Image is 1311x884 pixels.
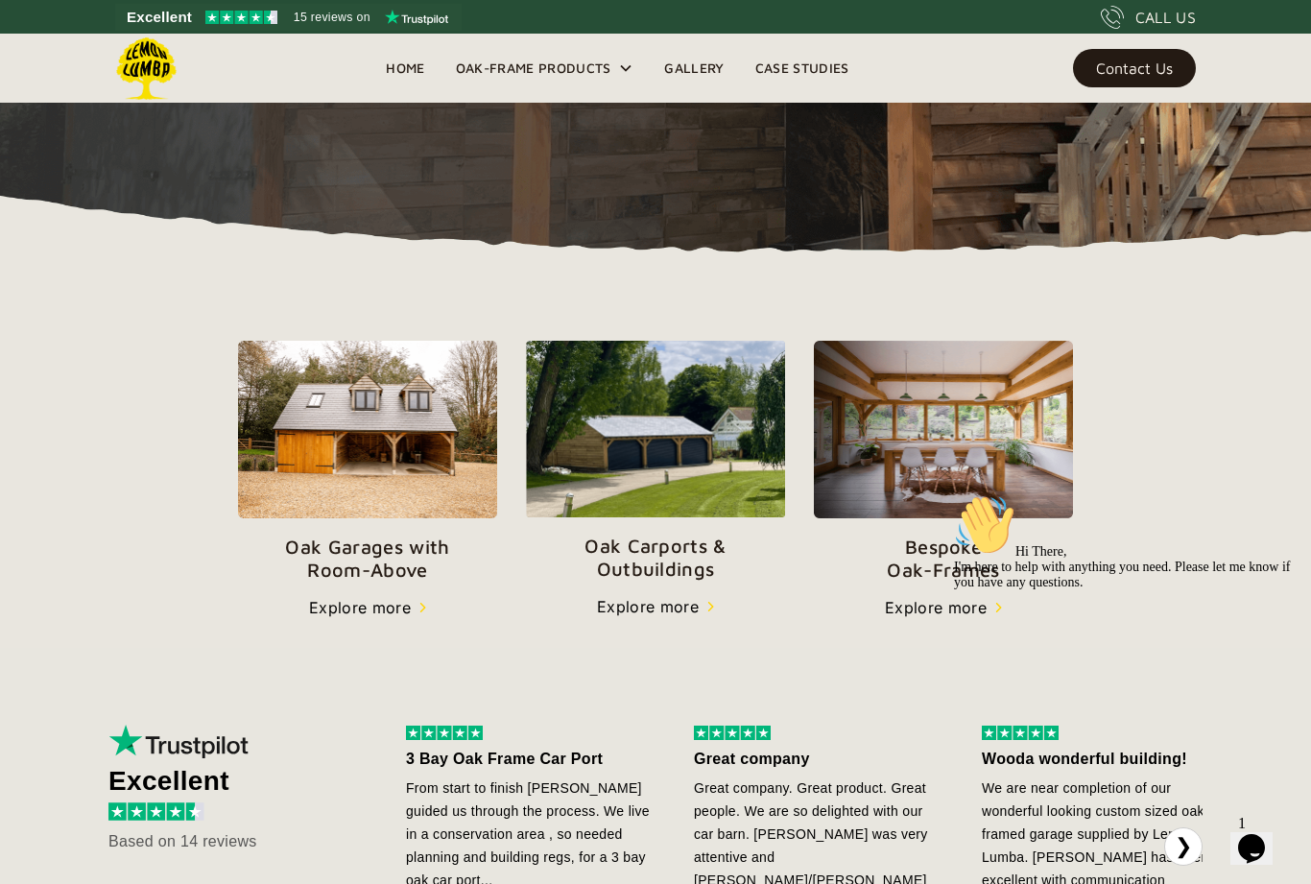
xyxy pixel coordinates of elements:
[456,57,611,80] div: Oak-Frame Products
[441,34,650,103] div: Oak-Frame Products
[309,596,411,619] div: Explore more
[406,748,655,771] div: 3 Bay Oak Frame Car Port
[406,726,483,740] img: 5 stars
[205,11,277,24] img: Trustpilot 4.5 stars
[8,58,345,103] span: Hi There, I'm here to help with anything you need. Please let me know if you have any questions.
[385,10,448,25] img: Trustpilot logo
[597,595,714,618] a: Explore more
[108,802,204,821] img: 4.5 stars
[108,770,348,793] div: Excellent
[309,596,426,619] a: Explore more
[8,8,69,69] img: :wave:
[8,8,353,104] div: 👋Hi There,I'm here to help with anything you need. Please let me know if you have any questions.
[108,830,348,853] div: Based on 14 reviews
[946,487,1292,798] iframe: chat widget
[885,596,987,619] div: Explore more
[885,596,1002,619] a: Explore more
[814,341,1073,582] a: BespokeOak-Frames
[238,341,497,582] a: Oak Garages withRoom-Above
[1230,807,1292,865] iframe: chat widget
[127,6,192,29] span: Excellent
[740,54,865,83] a: Case Studies
[526,535,785,581] p: Oak Carports & Outbuildings
[694,726,771,740] img: 5 stars
[694,748,943,771] div: Great company
[1096,61,1173,75] div: Contact Us
[115,4,462,31] a: See Lemon Lumba reviews on Trustpilot
[526,341,785,581] a: Oak Carports &Outbuildings
[370,54,440,83] a: Home
[597,595,699,618] div: Explore more
[1101,6,1196,29] a: CALL US
[294,6,370,29] span: 15 reviews on
[649,54,739,83] a: Gallery
[814,536,1073,582] p: Bespoke Oak-Frames
[1135,6,1196,29] div: CALL US
[1073,49,1196,87] a: Contact Us
[108,725,252,759] img: Trustpilot
[1164,827,1203,866] button: ❯
[238,536,497,582] p: Oak Garages with Room-Above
